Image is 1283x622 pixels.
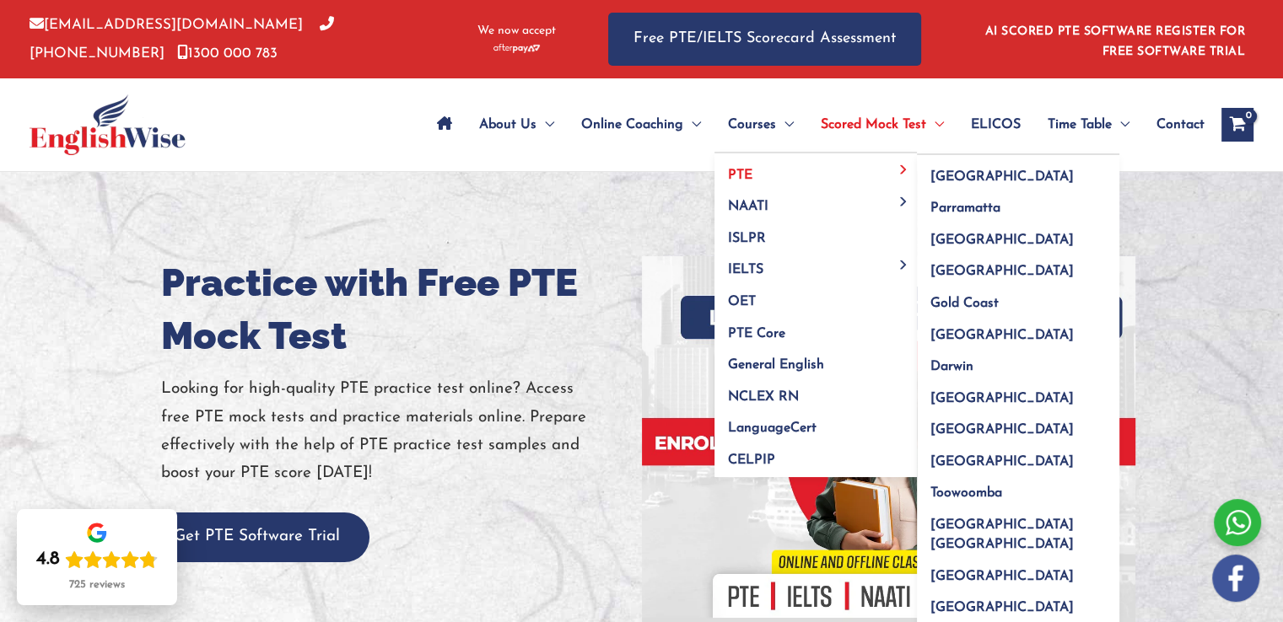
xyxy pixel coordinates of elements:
span: NAATI [728,200,768,213]
a: CoursesMenu Toggle [714,95,807,154]
span: Online Coaching [581,95,683,154]
img: cropped-ew-logo [30,94,186,155]
span: Time Table [1048,95,1112,154]
a: View Shopping Cart, empty [1221,108,1253,142]
a: [GEOGRAPHIC_DATA] [917,155,1119,187]
span: Menu Toggle [536,95,554,154]
a: IELTSMenu Toggle [714,249,917,281]
div: 4.8 [36,548,60,571]
nav: Site Navigation: Main Menu [423,95,1205,154]
span: IELTS [728,263,763,276]
span: [GEOGRAPHIC_DATA] [930,265,1074,278]
a: Darwin [917,346,1119,378]
a: PTE Core [714,312,917,344]
a: Free PTE/IELTS Scorecard Assessment [608,13,921,66]
a: [GEOGRAPHIC_DATA] [917,555,1119,587]
a: [GEOGRAPHIC_DATA] [917,250,1119,282]
a: NAATIMenu Toggle [714,185,917,217]
span: Menu Toggle [926,95,944,154]
button: Get PTE Software Trial [144,512,369,562]
span: About Us [479,95,536,154]
span: Darwin [930,360,973,373]
div: 725 reviews [69,578,125,592]
a: About UsMenu Toggle [466,95,568,154]
img: white-facebook.png [1212,555,1259,602]
a: [GEOGRAPHIC_DATA] [917,587,1119,619]
span: ISLPR [728,232,766,245]
a: LanguageCert [714,407,917,439]
div: Rating: 4.8 out of 5 [36,548,158,571]
a: Scored Mock TestMenu Toggle [807,95,957,154]
a: Toowoomba [917,472,1119,504]
span: [GEOGRAPHIC_DATA] [930,392,1074,405]
span: [GEOGRAPHIC_DATA] [930,423,1074,437]
a: OET [714,281,917,313]
a: [GEOGRAPHIC_DATA] [917,218,1119,250]
span: PTE Core [728,327,785,340]
a: 1300 000 783 [177,46,278,61]
a: AI SCORED PTE SOFTWARE REGISTER FOR FREE SOFTWARE TRIAL [985,25,1246,58]
span: Contact [1156,95,1205,154]
a: [GEOGRAPHIC_DATA] [GEOGRAPHIC_DATA] [917,504,1119,555]
span: [GEOGRAPHIC_DATA] [930,233,1074,247]
span: ELICOS [971,95,1021,154]
span: [GEOGRAPHIC_DATA] [930,455,1074,469]
a: CELPIP [714,438,917,477]
a: [EMAIL_ADDRESS][DOMAIN_NAME] [30,18,303,32]
span: Courses [728,95,776,154]
a: [GEOGRAPHIC_DATA] [917,314,1119,346]
span: Menu Toggle [776,95,794,154]
a: [PHONE_NUMBER] [30,18,334,60]
img: Afterpay-Logo [493,44,540,53]
span: NCLEX RN [728,390,799,404]
span: Toowoomba [930,486,1002,500]
h1: Practice with Free PTE Mock Test [161,256,629,362]
a: ISLPR [714,217,917,249]
a: Gold Coast [917,282,1119,314]
span: Menu Toggle [894,260,914,269]
span: Menu Toggle [894,196,914,206]
span: We now accept [477,23,556,40]
a: Contact [1143,95,1205,154]
span: [GEOGRAPHIC_DATA] [930,601,1074,614]
a: NCLEX RN [714,375,917,407]
a: Online CoachingMenu Toggle [568,95,714,154]
span: LanguageCert [728,421,817,435]
a: Parramatta [917,187,1119,219]
span: Menu Toggle [683,95,701,154]
a: ELICOS [957,95,1034,154]
span: CELPIP [728,453,775,467]
a: [GEOGRAPHIC_DATA] [917,377,1119,409]
span: [GEOGRAPHIC_DATA] [GEOGRAPHIC_DATA] [930,518,1074,551]
span: Scored Mock Test [821,95,926,154]
span: OET [728,295,756,308]
a: PTEMenu Toggle [714,153,917,185]
span: [GEOGRAPHIC_DATA] [930,329,1074,342]
span: Menu Toggle [894,165,914,174]
span: Parramatta [930,201,1000,215]
aside: Header Widget 1 [975,12,1253,67]
p: Looking for high-quality PTE practice test online? Access free PTE mock tests and practice materi... [161,375,629,487]
span: [GEOGRAPHIC_DATA] [930,570,1074,583]
span: PTE [728,169,752,182]
span: General English [728,358,824,372]
span: [GEOGRAPHIC_DATA] [930,170,1074,184]
a: General English [714,344,917,376]
a: [GEOGRAPHIC_DATA] [917,409,1119,441]
span: Gold Coast [930,297,999,310]
a: Get PTE Software Trial [144,528,369,544]
a: [GEOGRAPHIC_DATA] [917,440,1119,472]
span: Menu Toggle [1112,95,1129,154]
a: Time TableMenu Toggle [1034,95,1143,154]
